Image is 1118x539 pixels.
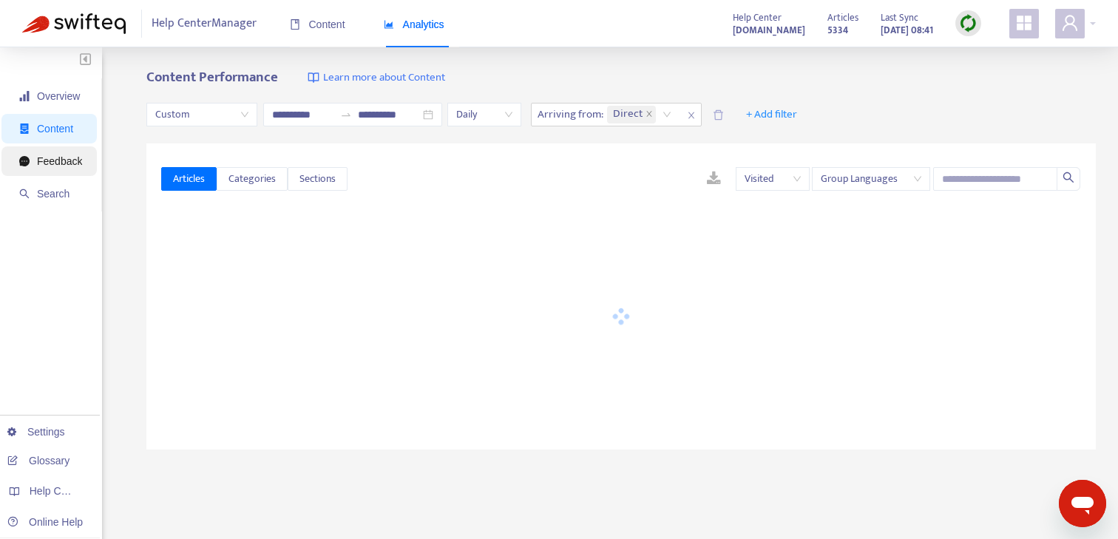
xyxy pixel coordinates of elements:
[22,13,126,34] img: Swifteq
[217,167,288,191] button: Categories
[228,171,276,187] span: Categories
[19,189,30,199] span: search
[37,155,82,167] span: Feedback
[881,10,918,26] span: Last Sync
[733,21,805,38] a: [DOMAIN_NAME]
[384,19,394,30] span: area-chart
[733,22,805,38] strong: [DOMAIN_NAME]
[613,106,643,123] span: Direct
[308,70,445,87] a: Learn more about Content
[19,91,30,101] span: signal
[323,70,445,87] span: Learn more about Content
[308,72,319,84] img: image-link
[152,10,257,38] span: Help Center Manager
[173,171,205,187] span: Articles
[299,171,336,187] span: Sections
[37,123,73,135] span: Content
[384,18,444,30] span: Analytics
[1059,480,1106,527] iframe: Button to launch messaging window
[713,109,724,121] span: delete
[746,106,797,123] span: + Add filter
[532,104,606,126] span: Arriving from :
[735,103,808,126] button: + Add filter
[646,110,653,119] span: close
[1061,14,1079,32] span: user
[19,156,30,166] span: message
[7,516,83,528] a: Online Help
[1015,14,1033,32] span: appstore
[607,106,656,123] span: Direct
[959,14,978,33] img: sync.dc5367851b00ba804db3.png
[745,168,801,190] span: Visited
[290,19,300,30] span: book
[7,426,65,438] a: Settings
[1063,172,1074,183] span: search
[288,167,348,191] button: Sections
[456,104,512,126] span: Daily
[733,10,782,26] span: Help Center
[37,188,70,200] span: Search
[19,123,30,134] span: container
[340,109,352,121] span: to
[7,455,70,467] a: Glossary
[827,22,848,38] strong: 5334
[827,10,858,26] span: Articles
[340,109,352,121] span: swap-right
[37,90,80,102] span: Overview
[290,18,345,30] span: Content
[821,168,921,190] span: Group Languages
[146,66,278,89] b: Content Performance
[881,22,933,38] strong: [DATE] 08:41
[161,167,217,191] button: Articles
[155,104,248,126] span: Custom
[30,485,90,497] span: Help Centers
[682,106,701,124] span: close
